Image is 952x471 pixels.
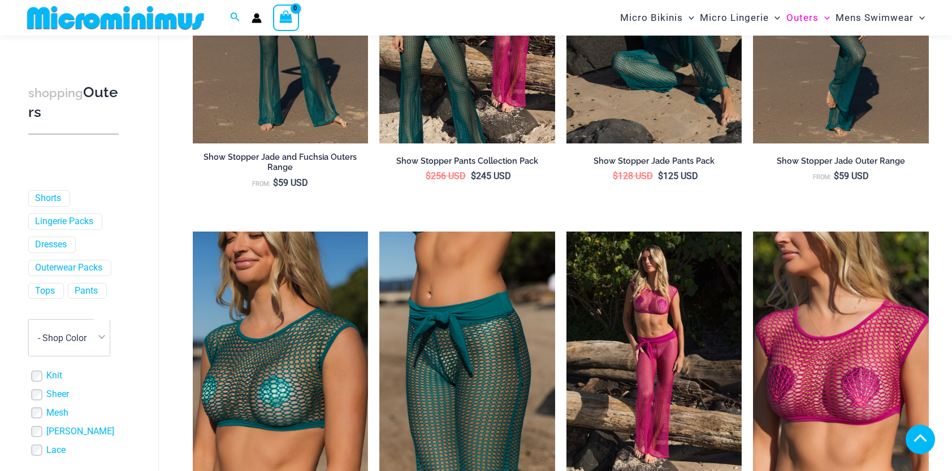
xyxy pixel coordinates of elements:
span: Menu Toggle [683,3,694,32]
nav: Site Navigation [616,2,929,34]
bdi: 59 USD [273,177,308,188]
h2: Show Stopper Jade and Fuchsia Outers Range [193,152,369,173]
a: Show Stopper Jade Pants Pack [566,156,742,171]
span: $ [613,171,618,181]
span: Menu Toggle [769,3,780,32]
bdi: 256 USD [426,171,466,181]
span: Micro Lingerie [700,3,769,32]
span: shopping [28,86,83,100]
a: [PERSON_NAME] [46,426,114,438]
a: Micro LingerieMenu ToggleMenu Toggle [697,3,783,32]
span: $ [426,171,431,181]
bdi: 59 USD [834,171,869,181]
span: From: [813,173,831,181]
span: - Shop Color [28,319,110,356]
a: Mens SwimwearMenu ToggleMenu Toggle [833,3,928,32]
a: View Shopping Cart, empty [273,5,299,30]
a: Account icon link [252,13,262,23]
bdi: 125 USD [658,171,698,181]
a: Sheer [46,389,69,400]
h2: Show Stopper Jade Pants Pack [566,156,742,167]
a: Pants [75,285,98,296]
span: From: [252,180,270,187]
bdi: 245 USD [471,171,511,181]
a: OutersMenu ToggleMenu Toggle [784,3,833,32]
span: - Shop Color [38,333,86,343]
span: Menu Toggle [914,3,925,32]
a: Show Stopper Pants Collection Pack [379,156,555,171]
a: Show Stopper Jade Outer Range [753,156,929,171]
a: Search icon link [230,11,240,25]
a: Show Stopper Jade and Fuchsia Outers Range [193,152,369,177]
span: Menu Toggle [819,3,830,32]
span: Mens Swimwear [836,3,914,32]
a: Outerwear Packs [35,262,102,274]
span: - Shop Color [29,320,110,356]
span: $ [471,171,476,181]
bdi: 128 USD [613,171,653,181]
a: Micro BikinisMenu ToggleMenu Toggle [617,3,697,32]
span: Micro Bikinis [620,3,683,32]
img: MM SHOP LOGO FLAT [23,5,209,30]
a: Lingerie Packs [35,216,93,228]
a: Dresses [35,239,67,251]
span: $ [658,171,663,181]
a: Tops [35,285,55,296]
a: Lace [46,444,66,456]
h2: Show Stopper Jade Outer Range [753,156,929,167]
h3: Outers [28,83,119,122]
span: $ [834,171,839,181]
h2: Show Stopper Pants Collection Pack [379,156,555,167]
a: Shorts [35,193,61,204]
span: Outers [786,3,819,32]
a: Knit [46,370,62,382]
a: Mesh [46,407,68,419]
span: $ [273,177,278,188]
